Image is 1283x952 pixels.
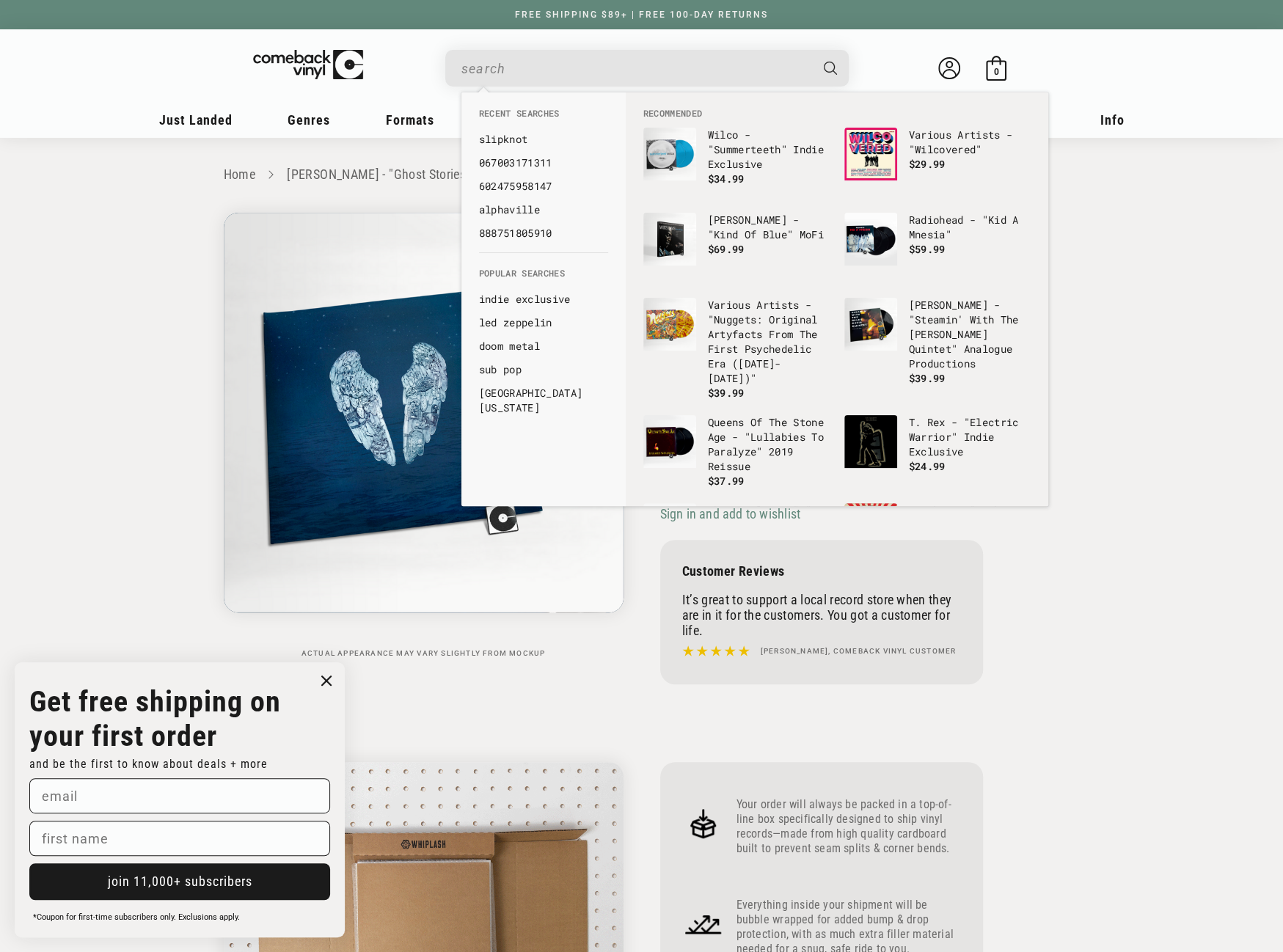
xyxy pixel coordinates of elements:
a: 602475958147 [479,179,608,194]
p: It’s great to support a local record store when they are in it for the customers. You got a custo... [682,592,961,638]
li: default_products: Wilco - "Summerteeth" Indie Exclusive [636,120,837,205]
input: first name [29,821,330,856]
span: Formats [386,112,434,128]
p: Various Artists - "Wilcovered" [909,128,1031,157]
li: default_products: T. Rex - "Electric Warrior" Indie Exclusive [837,408,1038,493]
span: 0 [993,66,998,77]
a: sub pop [479,362,608,377]
li: default_products: Various Artists - "Wilcovered" [837,120,1038,205]
a: led zeppelin [479,315,608,330]
h4: [PERSON_NAME], Comeback Vinyl customer [761,645,957,657]
span: Genres [288,112,330,128]
img: Miles Davis - "Steamin' With The Miles Davis Quintet" Analogue Productions [844,298,897,351]
img: Queens Of The Stone Age - "Lullabies To Paralyze" 2019 Reissue [643,415,696,468]
span: Info [1100,112,1125,128]
li: default_products: Various Artists - "Nuggets: Original Artyfacts From The First Psychedelic Era (... [636,290,837,408]
p: Queens Of The Stone Age - "Lullabies To Paralyze" 2019 Reissue [708,415,830,474]
input: email [29,778,330,813]
img: Wilco - "Summerteeth" Indie Exclusive [643,128,696,180]
span: $29.99 [909,157,946,171]
li: recent_searches: 067003171311 [472,151,615,175]
li: recent_searches: 602475958147 [472,175,615,198]
h2: How We Pack [224,710,1060,736]
a: [GEOGRAPHIC_DATA][US_STATE] [479,386,608,415]
img: The Beatles - "1" [643,503,696,556]
a: Queens Of The Stone Age - "Lullabies To Paralyze" 2019 Reissue Queens Of The Stone Age - "Lullabi... [643,415,830,488]
p: Incubus - "Light Grenades" Regular [909,503,1031,532]
a: doom metal [479,339,608,354]
div: Recent Searches [461,92,626,252]
li: recent_searches: slipknot [472,128,615,151]
a: 888751805910 [479,226,608,241]
strong: Get free shipping on your first order [29,684,281,753]
a: FREE SHIPPING $89+ | FREE 100-DAY RETURNS [500,10,783,20]
a: 067003171311 [479,155,608,170]
img: Radiohead - "Kid A Mnesia" [844,213,897,266]
a: Home [224,166,255,182]
div: Popular Searches [461,252,626,427]
div: Recommended [626,92,1048,506]
li: default_suggestions: doom metal [472,334,615,358]
p: Customer Reviews [682,563,961,579]
a: alphaville [479,202,608,217]
img: Incubus - "Light Grenades" Regular [844,503,897,556]
a: Incubus - "Light Grenades" Regular Incubus - "Light Grenades" Regular [844,503,1031,574]
li: default_products: The Beatles - "1" [636,496,837,581]
a: T. Rex - "Electric Warrior" Indie Exclusive T. Rex - "Electric Warrior" Indie Exclusive $24.99 [844,415,1031,486]
span: $39.99 [708,386,745,400]
span: Just Landed [159,112,233,128]
a: Various Artists - "Wilcovered" Various Artists - "Wilcovered" $29.99 [844,128,1031,198]
li: Recent Searches [472,107,615,128]
li: default_products: Incubus - "Light Grenades" Regular [837,496,1038,581]
a: The Beatles - "1" The Beatles - "1" [643,503,830,574]
p: Radiohead - "Kid A Mnesia" [909,213,1031,242]
a: Various Artists - "Nuggets: Original Artyfacts From The First Psychedelic Era (1965-1968)" Variou... [643,298,830,400]
img: Frame_4_1.png [682,903,725,945]
p: Your order will always be packed in a top-of-line box specifically designed to ship vinyl records... [736,797,961,856]
a: [PERSON_NAME] - "Ghost Stories" Clear EcoRecord [287,166,562,182]
media-gallery: Gallery Viewer [224,213,624,658]
span: and be the first to know about deals + more [29,757,268,771]
p: Actual appearance may vary slightly from mockup [224,649,624,658]
span: $69.99 [708,242,745,256]
img: Miles Davis - "Kind Of Blue" MoFi [643,213,696,266]
img: T. Rex - "Electric Warrior" Indie Exclusive [844,415,897,468]
a: slipknot [479,132,608,147]
a: indie exclusive [479,292,608,307]
li: Popular Searches [472,267,615,288]
p: [PERSON_NAME] - "Steamin' With The [PERSON_NAME] Quintet" Analogue Productions [909,298,1031,371]
p: The Beatles - "1" [708,503,830,518]
img: Various Artists - "Wilcovered" [844,128,897,180]
li: recent_searches: 888751805910 [472,221,615,245]
span: *Coupon for first-time subscribers only. Exclusions apply. [33,912,240,922]
li: Recommended [636,107,1038,120]
img: Various Artists - "Nuggets: Original Artyfacts From The First Psychedelic Era (1965-1968)" [643,298,696,351]
input: When autocomplete results are available use up and down arrows to review and enter to select [461,54,809,84]
div: Search [445,50,849,87]
img: star5.svg [682,642,750,661]
span: $59.99 [909,242,946,256]
a: Miles Davis - "Kind Of Blue" MoFi [PERSON_NAME] - "Kind Of Blue" MoFi $69.99 [643,213,830,283]
li: default_suggestions: led zeppelin [472,311,615,334]
li: default_products: Queens Of The Stone Age - "Lullabies To Paralyze" 2019 Reissue [636,408,837,496]
nav: breadcrumbs [224,164,1060,186]
li: default_suggestions: hotel california [472,381,615,420]
a: Miles Davis - "Steamin' With The Miles Davis Quintet" Analogue Productions [PERSON_NAME] - "Steam... [844,298,1031,386]
span: Sign in and add to wishlist [660,506,800,521]
button: join 11,000+ subscribers [29,863,330,900]
li: recent_searches: alphaville [472,198,615,221]
li: default_products: Miles Davis - "Kind Of Blue" MoFi [636,205,837,290]
span: $37.99 [708,474,745,488]
li: default_products: Radiohead - "Kid A Mnesia" [837,205,1038,290]
p: [PERSON_NAME] - "Kind Of Blue" MoFi [708,213,830,242]
p: Various Artists - "Nuggets: Original Artyfacts From The First Psychedelic Era ([DATE]-[DATE])" [708,298,830,386]
button: Sign in and add to wishlist [660,505,805,522]
span: $24.99 [909,459,946,473]
li: default_suggestions: sub pop [472,358,615,381]
a: Wilco - "Summerteeth" Indie Exclusive Wilco - "Summerteeth" Indie Exclusive $34.99 [643,128,830,198]
li: default_suggestions: indie exclusive [472,288,615,311]
span: $34.99 [708,172,745,186]
button: Search [811,50,850,87]
p: Wilco - "Summerteeth" Indie Exclusive [708,128,830,172]
li: default_products: Miles Davis - "Steamin' With The Miles Davis Quintet" Analogue Productions [837,290,1038,393]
